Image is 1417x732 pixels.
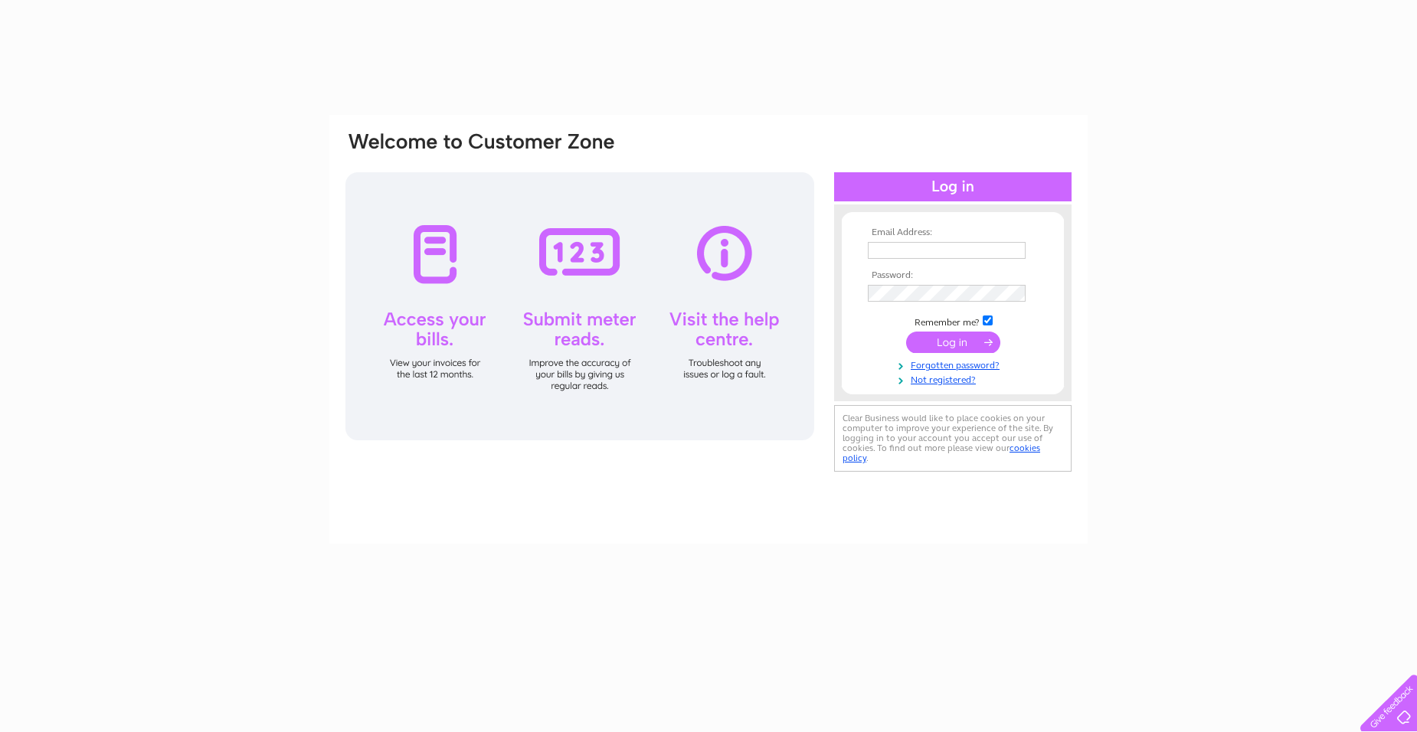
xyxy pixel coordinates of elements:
[864,313,1042,328] td: Remember me?
[864,227,1042,238] th: Email Address:
[834,405,1072,472] div: Clear Business would like to place cookies on your computer to improve your experience of the sit...
[843,443,1040,463] a: cookies policy
[868,357,1042,371] a: Forgotten password?
[868,371,1042,386] a: Not registered?
[864,270,1042,281] th: Password:
[906,332,1000,353] input: Submit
